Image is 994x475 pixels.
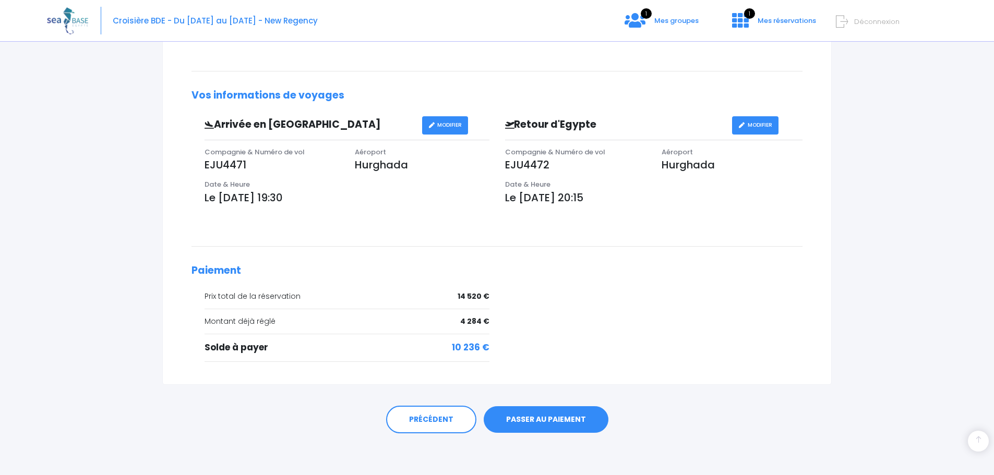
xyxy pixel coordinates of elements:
[205,179,250,189] span: Date & Heure
[205,147,305,157] span: Compagnie & Numéro de vol
[197,119,422,131] h3: Arrivée en [GEOGRAPHIC_DATA]
[205,316,489,327] div: Montant déjà réglé
[758,16,816,26] span: Mes réservations
[497,119,732,131] h3: Retour d'Egypte
[724,19,822,29] a: 1 Mes réservations
[460,316,489,327] span: 4 284 €
[732,116,779,135] a: MODIFIER
[205,190,489,205] p: Le [DATE] 19:30
[191,90,803,102] h2: Vos informations de voyages
[205,157,339,173] p: EJU4471
[355,147,386,157] span: Aéroport
[422,116,469,135] a: MODIFIER
[355,157,489,173] p: Hurghada
[854,17,900,27] span: Déconnexion
[191,265,803,277] h2: Paiement
[744,8,755,19] span: 1
[505,147,605,157] span: Compagnie & Numéro de vol
[641,8,652,19] span: 1
[205,291,489,302] div: Prix total de la réservation
[616,19,707,29] a: 1 Mes groupes
[386,406,476,434] a: PRÉCÉDENT
[505,179,550,189] span: Date & Heure
[505,190,803,205] p: Le [DATE] 20:15
[452,341,489,355] span: 10 236 €
[484,406,608,433] a: PASSER AU PAIEMENT
[458,291,489,302] span: 14 520 €
[654,16,699,26] span: Mes groupes
[205,341,489,355] div: Solde à payer
[662,157,803,173] p: Hurghada
[505,157,646,173] p: EJU4472
[662,147,693,157] span: Aéroport
[113,15,318,26] span: Croisière BDE - Du [DATE] au [DATE] - New Regency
